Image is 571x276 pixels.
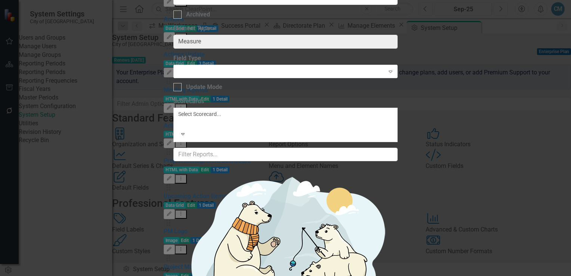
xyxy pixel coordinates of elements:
[186,10,210,19] div: Archived
[173,24,398,33] label: Element Type
[173,148,398,162] input: Filter Reports...
[186,83,222,92] div: Update Mode
[173,54,398,63] label: Field Type
[178,110,393,118] div: Select Scorecard...
[173,97,398,106] label: Scorecards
